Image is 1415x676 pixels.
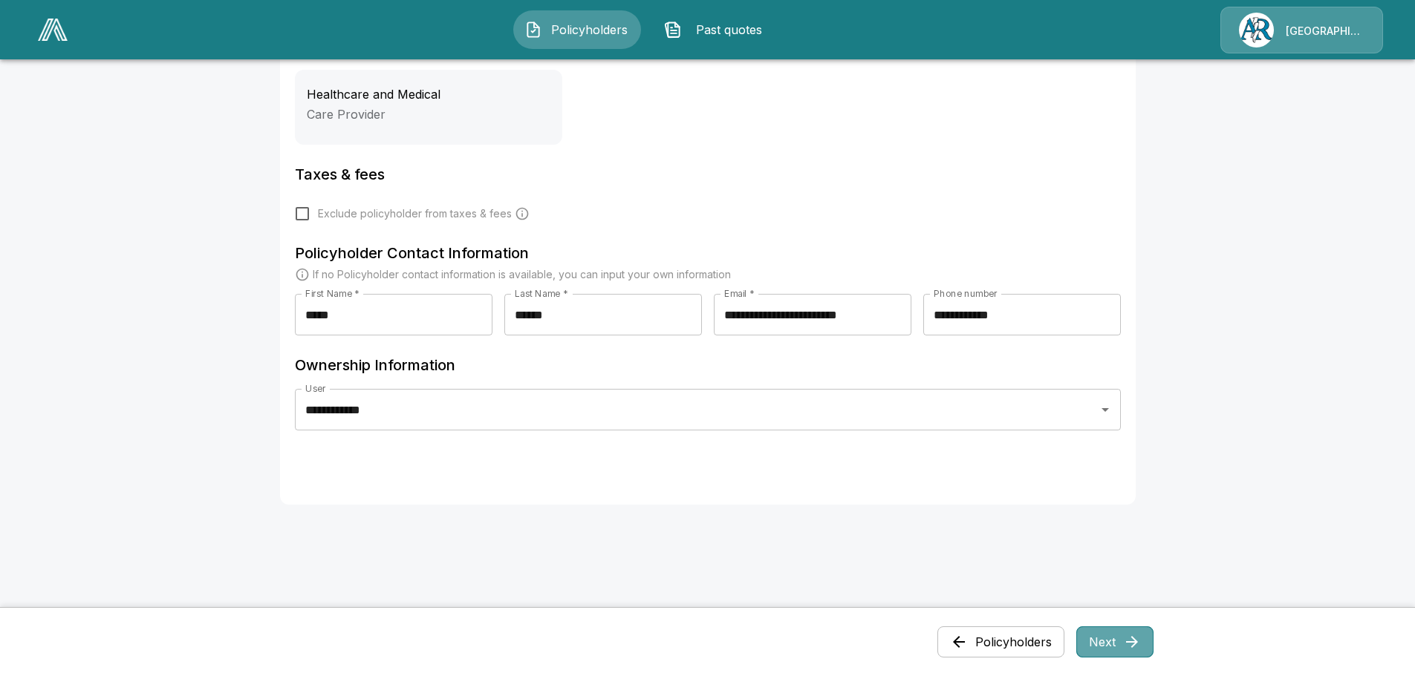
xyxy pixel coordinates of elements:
[38,19,68,41] img: AA Logo
[937,626,1064,657] button: Policyholders
[513,10,641,49] button: Policyholders IconPolicyholders
[934,287,998,300] label: Phone number
[524,21,542,39] img: Policyholders Icon
[653,10,781,49] button: Past quotes IconPast quotes
[305,382,326,395] label: User
[688,21,770,39] span: Past quotes
[1095,399,1116,420] button: Open
[295,353,1121,377] h6: Ownership Information
[664,21,682,39] img: Past quotes Icon
[548,21,630,39] span: Policyholders
[295,163,1121,186] h6: Taxes & fees
[1076,626,1154,657] button: Next
[515,287,567,300] label: Last Name *
[307,87,440,102] span: Healthcare and Medical
[515,206,530,221] svg: Carrier and processing fees will still be applied
[318,206,512,221] span: Exclude policyholder from taxes & fees
[307,107,386,122] span: Care Provider
[724,287,755,300] label: Email *
[305,287,360,300] label: First Name *
[295,241,1121,265] h6: Policyholder Contact Information
[313,267,731,282] p: If no Policyholder contact information is available, you can input your own information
